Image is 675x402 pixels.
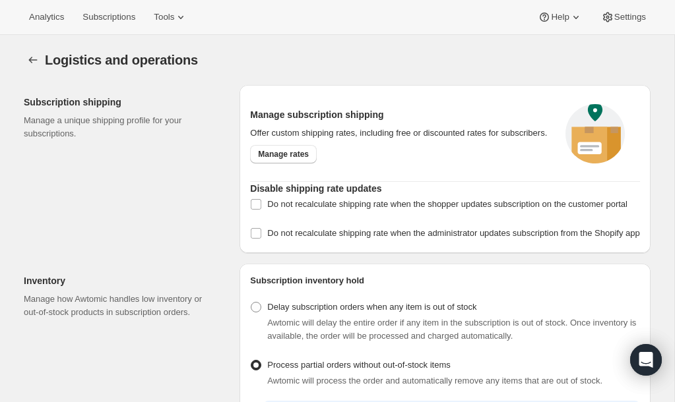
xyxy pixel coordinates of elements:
[258,149,309,159] span: Manage rates
[250,274,640,287] h2: Subscription inventory hold
[267,228,639,238] span: Do not recalculate shipping rate when the administrator updates subscription from the Shopify app
[250,127,550,140] p: Offer custom shipping rates, including free or discounted rates for subscribers.
[24,96,218,109] h2: Subscription shipping
[82,12,135,22] span: Subscriptions
[267,360,450,370] span: Process partial orders without out-of-stock items
[24,274,218,287] h2: Inventory
[630,344,662,376] div: Open Intercom Messenger
[267,302,476,312] span: Delay subscription orders when any item is out of stock
[24,293,218,319] p: Manage how Awtomic handles low inventory or out-of-stock products in subscription orders.
[75,8,143,26] button: Subscriptions
[29,12,64,22] span: Analytics
[45,53,198,67] span: Logistics and operations
[530,8,590,26] button: Help
[146,8,195,26] button: Tools
[551,12,569,22] span: Help
[21,8,72,26] button: Analytics
[250,145,317,163] a: Manage rates
[267,318,636,341] span: Awtomic will delay the entire order if any item in the subscription is out of stock. Once invento...
[154,12,174,22] span: Tools
[250,108,550,121] h2: Manage subscription shipping
[593,8,654,26] button: Settings
[24,51,42,69] button: Settings
[614,12,646,22] span: Settings
[24,114,218,140] p: Manage a unique shipping profile for your subscriptions.
[267,199,627,209] span: Do not recalculate shipping rate when the shopper updates subscription on the customer portal
[267,376,602,386] span: Awtomic will process the order and automatically remove any items that are out of stock.
[250,182,640,195] h2: Disable shipping rate updates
